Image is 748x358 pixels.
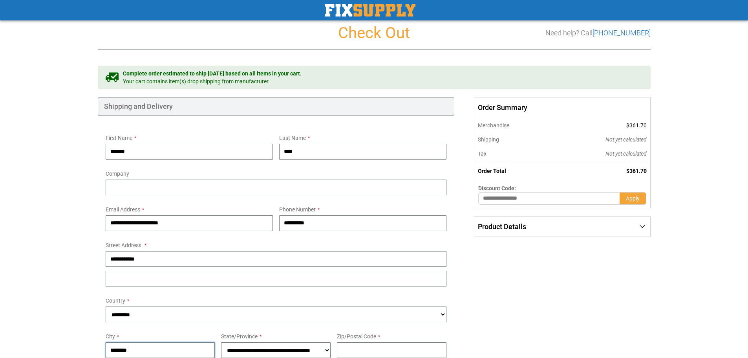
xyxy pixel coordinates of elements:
strong: Order Total [478,168,506,174]
span: Not yet calculated [605,151,647,157]
span: Not yet calculated [605,136,647,143]
span: Company [106,171,129,177]
span: Shipping [478,136,499,143]
span: Street Address [106,242,141,248]
span: $361.70 [626,168,647,174]
button: Apply [620,192,646,205]
h1: Check Out [98,24,651,42]
span: Phone Number [279,206,316,213]
span: Country [106,297,125,304]
a: store logo [325,4,415,17]
span: Your cart contains item(s) drop shipping from manufacturer. [123,77,302,85]
span: Order Summary [474,97,650,118]
span: Zip/Postal Code [337,333,376,340]
span: State/Province [221,333,258,340]
span: First Name [106,135,132,141]
a: [PHONE_NUMBER] [593,29,651,37]
th: Merchandise [474,118,552,132]
span: Product Details [478,222,526,231]
span: Email Address [106,206,140,213]
th: Tax [474,147,552,161]
span: $361.70 [626,122,647,129]
span: Last Name [279,135,306,141]
img: Fix Industrial Supply [325,4,415,17]
div: Shipping and Delivery [98,97,455,116]
span: Complete order estimated to ship [DATE] based on all items in your cart. [123,70,302,77]
span: Discount Code: [478,185,516,191]
span: Apply [626,195,640,202]
h3: Need help? Call [545,29,651,37]
span: City [106,333,115,340]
